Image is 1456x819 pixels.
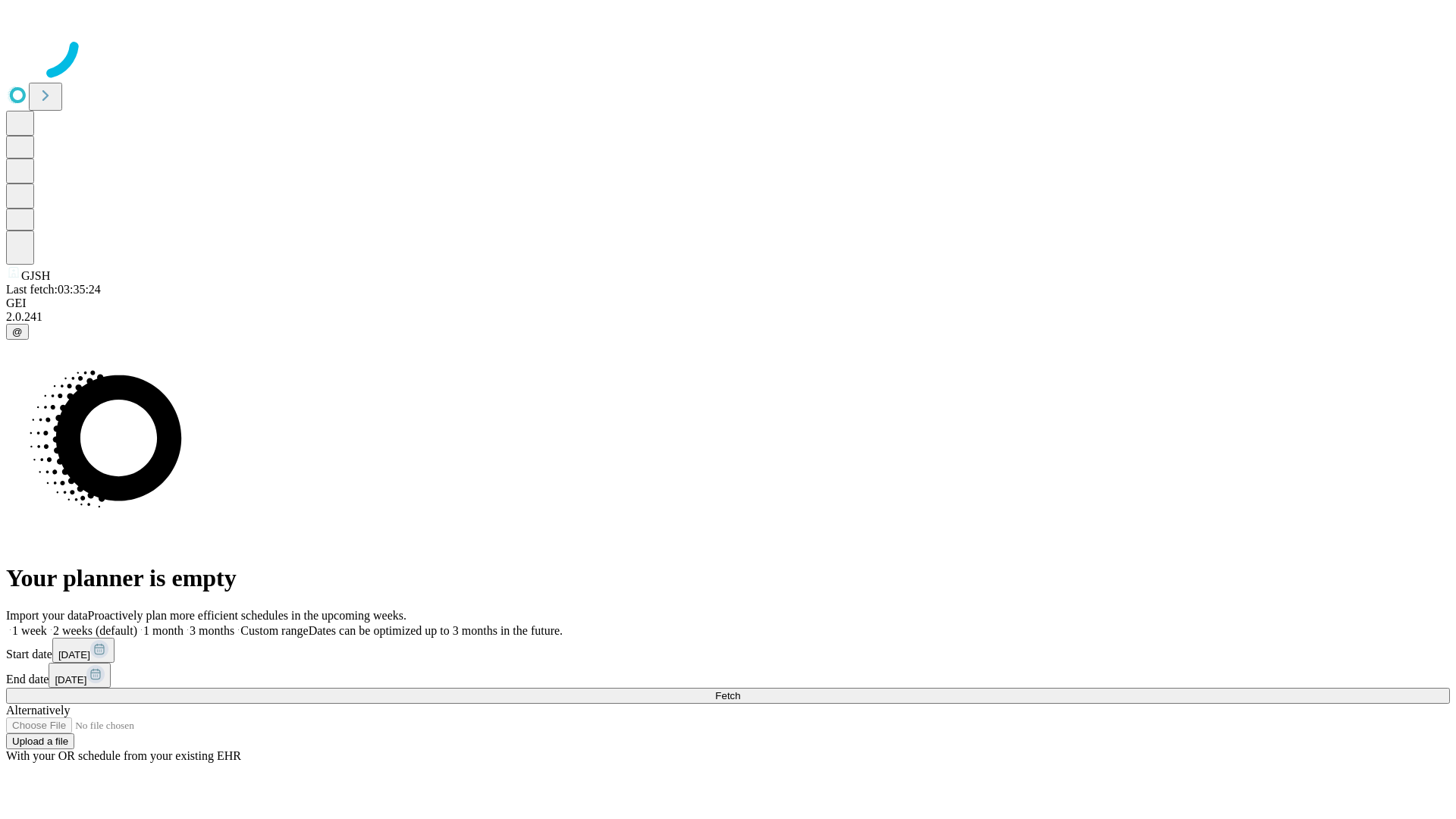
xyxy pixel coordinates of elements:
[21,269,50,282] span: GJSH
[6,297,1450,310] div: GEI
[6,663,1450,688] div: End date
[6,283,101,296] span: Last fetch: 03:35:24
[143,624,184,637] span: 1 month
[6,749,241,762] span: With your OR schedule from your existing EHR
[52,638,115,663] button: [DATE]
[88,609,406,622] span: Proactively plan more efficient schedules in the upcoming weeks.
[6,324,29,340] button: @
[55,674,86,686] span: [DATE]
[58,649,90,661] span: [DATE]
[6,564,1450,592] h1: Your planner is empty
[6,688,1450,704] button: Fetch
[12,326,23,337] span: @
[6,609,88,622] span: Import your data
[715,690,740,701] span: Fetch
[49,663,111,688] button: [DATE]
[53,624,137,637] span: 2 weeks (default)
[6,638,1450,663] div: Start date
[309,624,563,637] span: Dates can be optimized up to 3 months in the future.
[6,733,74,749] button: Upload a file
[190,624,234,637] span: 3 months
[6,310,1450,324] div: 2.0.241
[6,704,70,717] span: Alternatively
[240,624,308,637] span: Custom range
[12,624,47,637] span: 1 week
